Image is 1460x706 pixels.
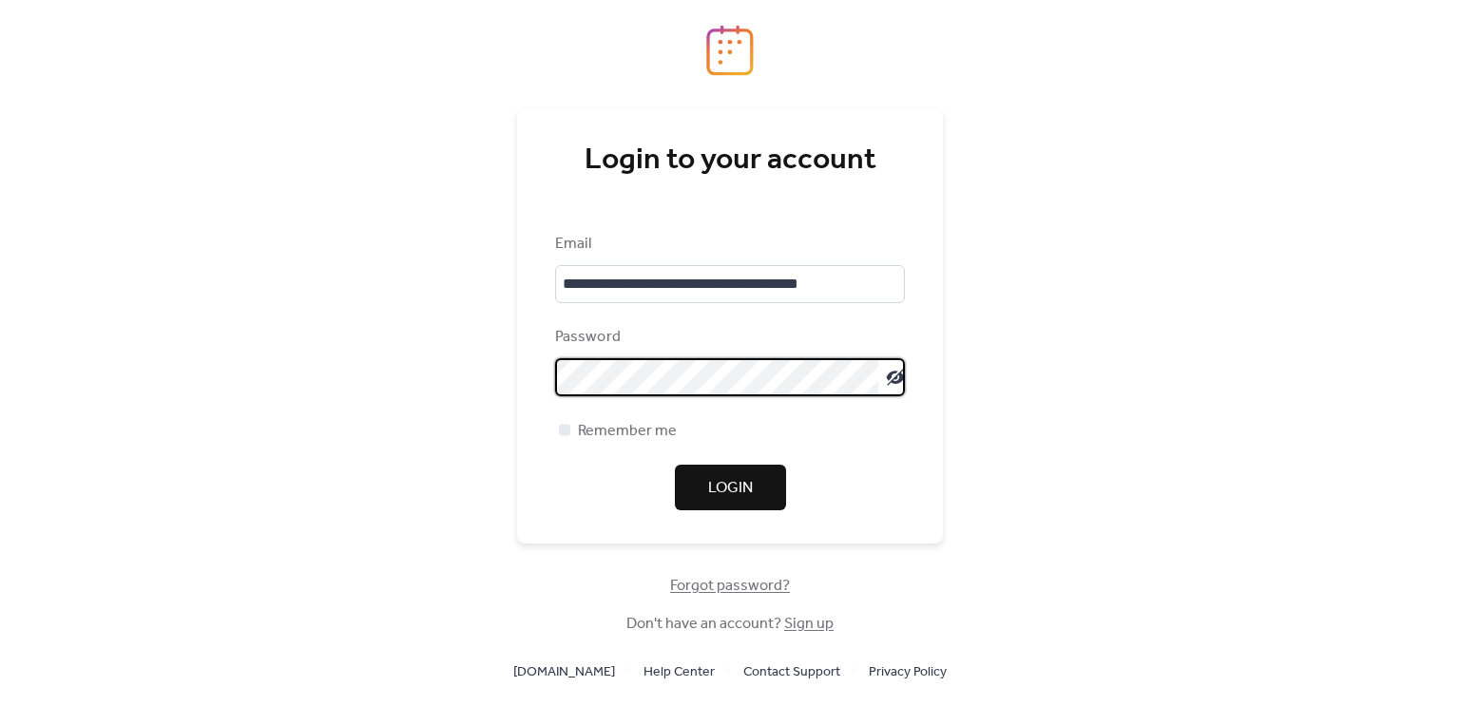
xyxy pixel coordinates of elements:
[743,661,840,684] span: Contact Support
[670,581,790,591] a: Forgot password?
[555,326,901,349] div: Password
[513,661,615,684] span: [DOMAIN_NAME]
[644,661,715,684] span: Help Center
[626,613,834,636] span: Don't have an account?
[675,465,786,510] button: Login
[644,659,715,683] a: Help Center
[708,477,753,500] span: Login
[784,609,834,639] a: Sign up
[555,142,905,180] div: Login to your account
[743,659,840,683] a: Contact Support
[869,659,947,683] a: Privacy Policy
[513,659,615,683] a: [DOMAIN_NAME]
[706,25,754,76] img: logo
[555,233,901,256] div: Email
[869,661,947,684] span: Privacy Policy
[578,420,677,443] span: Remember me
[670,575,790,598] span: Forgot password?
